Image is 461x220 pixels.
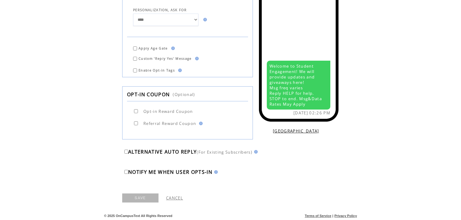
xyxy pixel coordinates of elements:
[252,150,258,154] img: help.gif
[197,149,252,155] span: (For Existing Subscribers)
[128,148,197,155] span: ALTERNATIVE AUTO REPLY
[166,195,183,201] a: CANCEL
[127,91,170,98] span: OPT-IN COUPON
[176,69,182,72] img: help.gif
[193,57,199,60] img: help.gif
[128,169,212,175] span: NOTIFY ME WHEN USER OPTS-IN
[173,92,195,97] span: (Optional)
[139,56,192,61] span: Custom 'Reply Yes' Message
[270,63,322,107] span: Welcome to Student Engagement! We will provide updates and giveaways here! Msg freq varies Reply ...
[197,122,203,125] img: help.gif
[122,193,159,202] a: SAVE
[305,214,332,218] a: Terms of Service
[201,18,207,21] img: help.gif
[169,46,175,50] img: help.gif
[212,170,218,174] img: help.gif
[139,46,168,50] span: Apply Age Gate
[273,128,319,134] a: [GEOGRAPHIC_DATA]
[133,8,187,12] span: PERSONALIZATION, ASK FOR
[104,214,172,218] span: © 2025 OnCampusText All Rights Reserved
[334,214,357,218] a: Privacy Policy
[332,214,333,218] span: |
[139,68,175,72] span: Enable Opt-in Tags
[143,109,193,114] span: Opt-in Reward Coupon
[143,121,196,126] span: Referral Reward Coupon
